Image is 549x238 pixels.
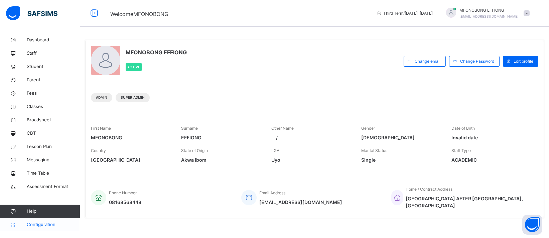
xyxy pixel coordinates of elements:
[27,143,80,150] span: Lesson Plan
[91,134,171,141] span: MFONOBONG
[91,126,111,131] span: First Name
[181,126,198,131] span: Surname
[91,148,106,153] span: Country
[27,103,80,110] span: Classes
[6,6,57,20] img: safsims
[522,215,542,235] button: Open asap
[259,190,285,195] span: Email Address
[27,77,80,83] span: Parent
[451,156,532,163] span: ACADEMIC
[451,134,532,141] span: Invalid date
[181,156,261,163] span: Akwa ibom
[109,190,137,195] span: Phone Number
[127,65,140,69] span: Active
[451,148,471,153] span: Staff Type
[27,183,80,190] span: Assessment Format
[361,126,375,131] span: Gender
[271,148,279,153] span: LGA
[439,7,533,19] div: MFONOBONGEFFIONG
[27,117,80,123] span: Broadsheet
[96,95,107,100] span: Admin
[460,58,494,64] span: Change Password
[406,195,532,209] span: [GEOGRAPHIC_DATA] AFTER [GEOGRAPHIC_DATA], [GEOGRAPHIC_DATA]
[181,148,208,153] span: State of Origin
[259,199,342,206] span: [EMAIL_ADDRESS][DOMAIN_NAME]
[27,170,80,177] span: Time Table
[27,208,80,215] span: Help
[451,126,475,131] span: Date of Birth
[27,221,80,228] span: Configuration
[27,63,80,70] span: Student
[109,199,141,206] span: 08168568448
[126,48,187,56] span: MFONOBONG EFFIONG
[271,134,352,141] span: --/--
[361,148,387,153] span: Marital Status
[181,134,261,141] span: EFFIONG
[406,187,452,192] span: Home / Contract Address
[271,156,352,163] span: Uyo
[27,157,80,163] span: Messaging
[459,7,519,13] span: MFONOBONG EFFIONG
[377,10,433,16] span: session/term information
[514,58,533,64] span: Edit profile
[91,156,171,163] span: [GEOGRAPHIC_DATA]
[121,95,145,100] span: Super Admin
[415,58,440,64] span: Change email
[459,14,519,18] span: [EMAIL_ADDRESS][DOMAIN_NAME]
[27,90,80,97] span: Fees
[27,50,80,57] span: Staff
[361,134,441,141] span: [DEMOGRAPHIC_DATA]
[27,130,80,137] span: CBT
[27,37,80,43] span: Dashboard
[110,11,168,17] span: Welcome MFONOBONG
[361,156,441,163] span: Single
[271,126,294,131] span: Other Name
